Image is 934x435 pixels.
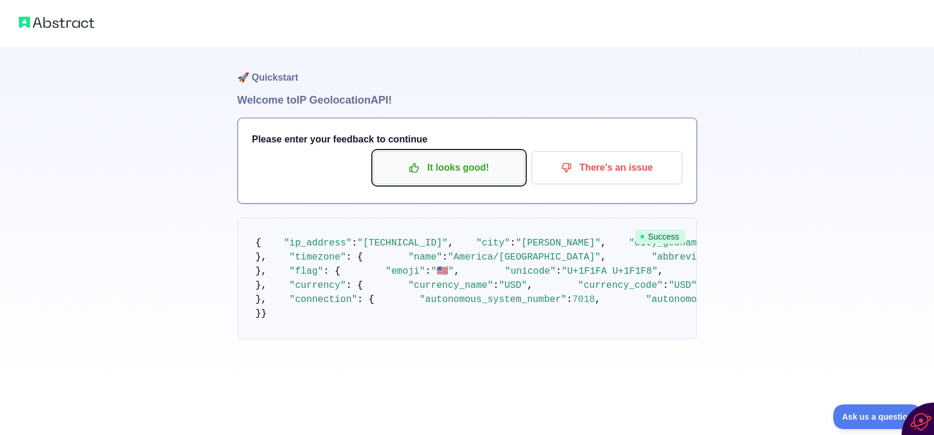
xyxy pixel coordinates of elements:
[562,266,658,277] span: "U+1F1FA U+1F1F8"
[635,230,685,244] span: Success
[284,238,352,248] span: "ip_address"
[663,280,669,291] span: :
[408,280,493,291] span: "currency_name"
[510,238,516,248] span: :
[493,280,499,291] span: :
[567,294,573,305] span: :
[600,238,606,248] span: ,
[408,252,443,263] span: "name"
[252,132,682,147] h3: Please enter your feedback to continue
[578,280,663,291] span: "currency_code"
[324,266,341,277] span: : {
[629,238,725,248] span: "city_geoname_id"
[289,280,346,291] span: "currency"
[476,238,510,248] span: "city"
[352,238,358,248] span: :
[289,266,324,277] span: "flag"
[374,151,524,184] button: It looks good!
[532,151,682,184] button: There's an issue
[431,266,454,277] span: "🇺🇸"
[346,252,363,263] span: : {
[256,238,262,248] span: {
[668,280,697,291] span: "USD"
[572,294,595,305] span: 7018
[527,280,533,291] span: ,
[505,266,556,277] span: "unicode"
[357,294,374,305] span: : {
[420,294,567,305] span: "autonomous_system_number"
[658,266,664,277] span: ,
[442,252,448,263] span: :
[382,158,516,178] p: It looks good!
[556,266,562,277] span: :
[237,47,697,92] h1: 🚀 Quickstart
[346,280,363,291] span: : {
[385,266,425,277] span: "emoji"
[833,404,922,429] iframe: Toggle Customer Support
[289,252,346,263] span: "timezone"
[652,252,731,263] span: "abbreviation"
[289,294,357,305] span: "connection"
[448,238,454,248] span: ,
[454,266,460,277] span: ,
[646,294,827,305] span: "autonomous_system_organization"
[516,238,600,248] span: "[PERSON_NAME]"
[19,14,94,31] img: Abstract logo
[600,252,606,263] span: ,
[499,280,527,291] span: "USD"
[237,92,697,108] h1: Welcome to IP Geolocation API!
[540,158,674,178] p: There's an issue
[425,266,431,277] span: :
[595,294,601,305] span: ,
[448,252,600,263] span: "America/[GEOGRAPHIC_DATA]"
[357,238,448,248] span: "[TECHNICAL_ID]"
